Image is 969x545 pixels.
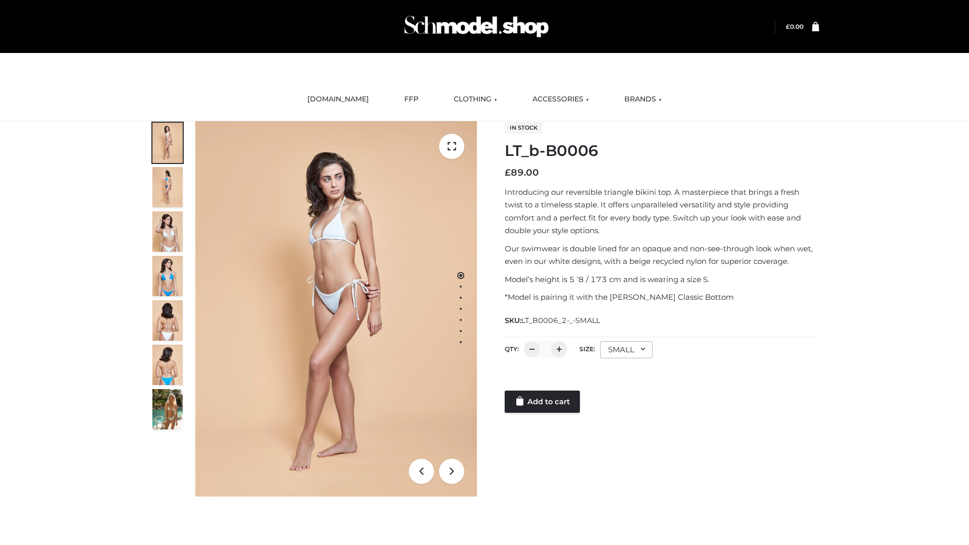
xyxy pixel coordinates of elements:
[786,23,790,30] span: £
[600,341,653,358] div: SMALL
[152,300,183,341] img: ArielClassicBikiniTop_CloudNine_AzureSky_OW114ECO_7-scaled.jpg
[505,122,543,134] span: In stock
[195,121,477,497] img: ArielClassicBikiniTop_CloudNine_AzureSky_OW114ECO_1
[152,256,183,296] img: ArielClassicBikiniTop_CloudNine_AzureSky_OW114ECO_4-scaled.jpg
[446,88,505,111] a: CLOTHING
[505,314,601,326] span: SKU:
[617,88,669,111] a: BRANDS
[397,88,426,111] a: FFP
[505,391,580,413] a: Add to cart
[505,167,511,178] span: £
[505,142,819,160] h1: LT_b-B0006
[505,242,819,268] p: Our swimwear is double lined for an opaque and non-see-through look when wet, even in our white d...
[505,186,819,237] p: Introducing our reversible triangle bikini top. A masterpiece that brings a fresh twist to a time...
[152,389,183,429] img: Arieltop_CloudNine_AzureSky2.jpg
[786,23,803,30] bdi: 0.00
[152,345,183,385] img: ArielClassicBikiniTop_CloudNine_AzureSky_OW114ECO_8-scaled.jpg
[152,123,183,163] img: ArielClassicBikiniTop_CloudNine_AzureSky_OW114ECO_1-scaled.jpg
[505,167,539,178] bdi: 89.00
[152,211,183,252] img: ArielClassicBikiniTop_CloudNine_AzureSky_OW114ECO_3-scaled.jpg
[525,88,597,111] a: ACCESSORIES
[786,23,803,30] a: £0.00
[401,7,552,46] img: Schmodel Admin 964
[505,273,819,286] p: Model’s height is 5 ‘8 / 173 cm and is wearing a size S.
[152,167,183,207] img: ArielClassicBikiniTop_CloudNine_AzureSky_OW114ECO_2-scaled.jpg
[521,316,600,325] span: LT_B0006_2-_-SMALL
[579,345,595,353] label: Size:
[505,291,819,304] p: *Model is pairing it with the [PERSON_NAME] Classic Bottom
[300,88,376,111] a: [DOMAIN_NAME]
[505,345,519,353] label: QTY:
